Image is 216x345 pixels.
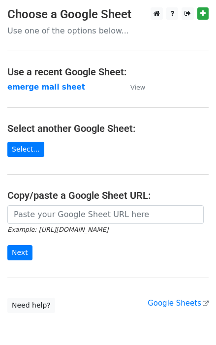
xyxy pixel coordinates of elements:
[7,298,55,313] a: Need help?
[7,205,204,224] input: Paste your Google Sheet URL here
[7,245,32,260] input: Next
[121,83,145,92] a: View
[7,66,209,78] h4: Use a recent Google Sheet:
[7,26,209,36] p: Use one of the options below...
[7,226,108,233] small: Example: [URL][DOMAIN_NAME]
[7,83,85,92] a: emerge mail sheet
[7,7,209,22] h3: Choose a Google Sheet
[130,84,145,91] small: View
[7,123,209,134] h4: Select another Google Sheet:
[7,142,44,157] a: Select...
[148,299,209,308] a: Google Sheets
[7,189,209,201] h4: Copy/paste a Google Sheet URL:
